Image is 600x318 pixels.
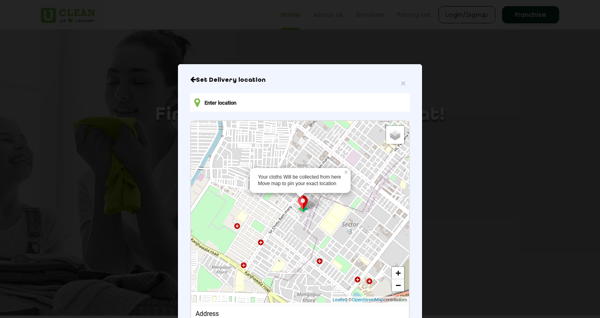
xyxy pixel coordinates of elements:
a: Layers [386,126,404,144]
div: | © contributors [331,296,409,303]
button: Close [401,79,406,87]
div: Address [196,310,405,318]
a: Leaflet [333,296,346,303]
span: × [401,78,406,88]
a: × [343,168,351,174]
a: OpenStreetMap [352,296,384,303]
a: Zoom in [392,267,404,279]
a: Zoom out [392,279,404,291]
h6: Close [190,76,410,84]
div: Your cloths Will be collected from here Move map to pin your exact location [258,174,342,188]
input: Enter location [190,93,410,112]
